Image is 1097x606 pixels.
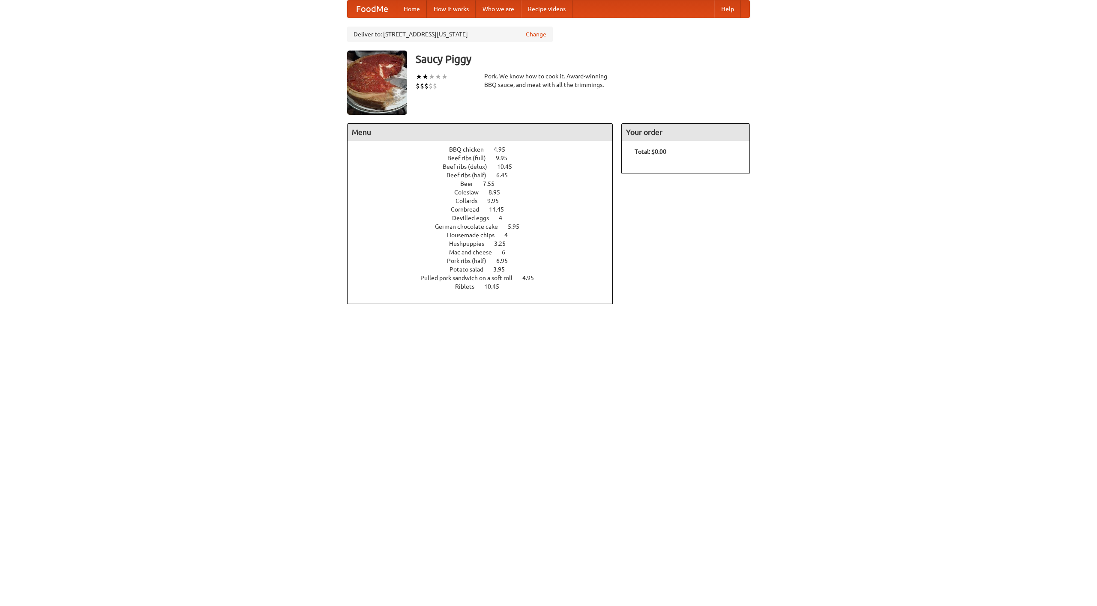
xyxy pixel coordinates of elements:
span: 6 [502,249,514,256]
li: $ [420,81,424,91]
li: $ [433,81,437,91]
a: FoodMe [348,0,397,18]
b: Total: $0.00 [635,148,666,155]
span: 6.45 [496,172,516,179]
a: How it works [427,0,476,18]
h4: Menu [348,124,612,141]
span: 4.95 [522,275,543,281]
span: Pork ribs (half) [447,257,495,264]
span: 3.95 [493,266,513,273]
a: Coleslaw 8.95 [454,189,516,196]
span: Riblets [455,283,483,290]
a: Beef ribs (half) 6.45 [447,172,524,179]
li: ★ [429,72,435,81]
span: Beer [460,180,482,187]
span: 8.95 [489,189,509,196]
a: Cornbread 11.45 [451,206,520,213]
span: 4 [499,215,511,221]
a: Hushpuppies 3.25 [449,240,522,247]
span: 7.55 [483,180,503,187]
span: Beef ribs (half) [447,172,495,179]
span: 4.95 [494,146,514,153]
li: ★ [435,72,441,81]
span: 9.95 [487,197,507,204]
span: Collards [456,197,486,204]
a: Help [714,0,741,18]
div: Pork. We know how to cook it. Award-winning BBQ sauce, and meat with all the trimmings. [484,72,613,89]
a: Potato salad 3.95 [450,266,521,273]
span: Mac and cheese [449,249,501,256]
span: Beef ribs (delux) [443,163,496,170]
a: Recipe videos [521,0,572,18]
a: Pork ribs (half) 6.95 [447,257,524,264]
a: Change [526,30,546,39]
span: 6.95 [496,257,516,264]
span: 10.45 [497,163,521,170]
a: Beef ribs (full) 9.95 [447,155,523,161]
span: Hushpuppies [449,240,493,247]
a: Housemade chips 4 [447,232,524,239]
span: Coleslaw [454,189,487,196]
span: Pulled pork sandwich on a soft roll [420,275,521,281]
a: Collards 9.95 [456,197,515,204]
li: ★ [416,72,422,81]
span: 11.45 [489,206,513,213]
a: Home [397,0,427,18]
li: $ [424,81,429,91]
a: Beef ribs (delux) 10.45 [443,163,528,170]
a: German chocolate cake 5.95 [435,223,535,230]
li: ★ [441,72,448,81]
a: Who we are [476,0,521,18]
h4: Your order [622,124,749,141]
img: angular.jpg [347,51,407,115]
span: 3.25 [494,240,514,247]
span: 4 [504,232,516,239]
span: 9.95 [496,155,516,161]
span: 5.95 [508,223,528,230]
span: Potato salad [450,266,492,273]
a: Riblets 10.45 [455,283,515,290]
span: Beef ribs (full) [447,155,495,161]
span: Devilled eggs [452,215,498,221]
li: ★ [422,72,429,81]
a: Mac and cheese 6 [449,249,521,256]
span: German chocolate cake [435,223,507,230]
a: Pulled pork sandwich on a soft roll 4.95 [420,275,550,281]
a: Devilled eggs 4 [452,215,518,221]
span: BBQ chicken [449,146,492,153]
a: BBQ chicken 4.95 [449,146,521,153]
a: Beer 7.55 [460,180,510,187]
li: $ [429,81,433,91]
span: Housemade chips [447,232,503,239]
h3: Saucy Piggy [416,51,750,68]
span: Cornbread [451,206,488,213]
span: 10.45 [484,283,508,290]
li: $ [416,81,420,91]
div: Deliver to: [STREET_ADDRESS][US_STATE] [347,27,553,42]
